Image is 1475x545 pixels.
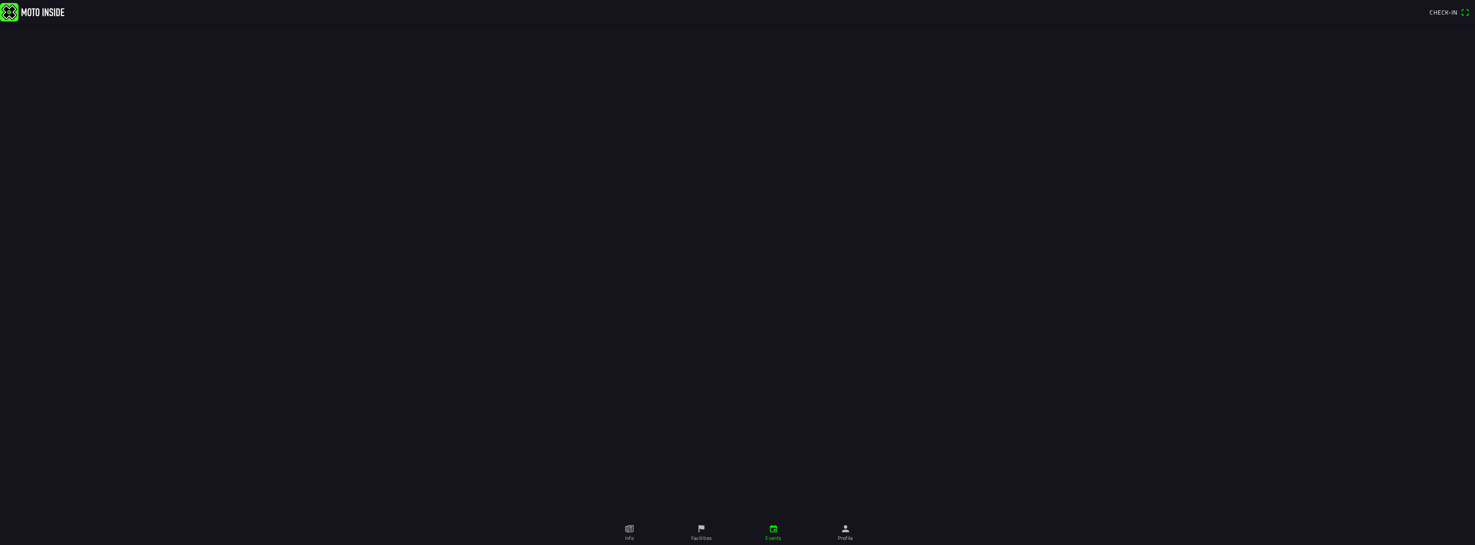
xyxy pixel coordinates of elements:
[1425,5,1473,19] a: Check-inqr scanner
[697,524,706,533] ion-icon: flag
[841,524,850,533] ion-icon: person
[1430,8,1457,17] span: Check-in
[765,534,781,542] ion-label: Events
[838,534,853,542] ion-label: Profile
[625,534,634,542] ion-label: Info
[691,534,712,542] ion-label: Facilities
[625,524,634,533] ion-icon: paper
[769,524,778,533] ion-icon: calendar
